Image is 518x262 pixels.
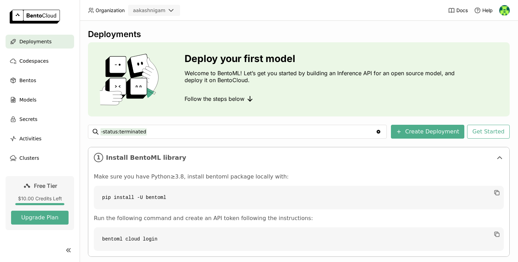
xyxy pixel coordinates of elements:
span: Activities [19,134,42,143]
p: Make sure you have Python≥3.8, install bentoml package locally with: [94,173,504,180]
img: logo [10,10,60,24]
input: Selected aakashnigam. [166,7,167,14]
span: Install BentoML library [106,154,493,161]
span: Follow the steps below [185,95,244,102]
div: aakashnigam [133,7,166,14]
code: bentoml cloud login [94,227,504,251]
span: Codespaces [19,57,48,65]
i: 1 [94,153,103,162]
input: Search [100,126,376,137]
a: Codespaces [6,54,74,68]
button: Upgrade Plan [11,211,69,225]
code: pip install -U bentoml [94,186,504,209]
a: Clusters [6,151,74,165]
span: Models [19,96,36,104]
p: Welcome to BentoML! Let’s get you started by building an Inference API for an open source model, ... [185,70,458,84]
img: Aakash Nigam [499,5,510,16]
div: Deployments [88,29,510,40]
a: Secrets [6,112,74,126]
span: Deployments [19,37,52,46]
button: Get Started [467,125,510,139]
a: Models [6,93,74,107]
img: cover onboarding [93,53,168,105]
svg: Clear value [376,129,381,134]
span: Docs [456,7,468,14]
span: Free Tier [34,182,57,189]
span: Bentos [19,76,36,85]
a: Bentos [6,73,74,87]
a: Activities [6,132,74,146]
p: Run the following command and create an API token following the instructions: [94,215,504,222]
a: Deployments [6,35,74,49]
button: Create Deployment [391,125,464,139]
a: Docs [448,7,468,14]
div: $10.00 Credits Left [11,195,69,202]
div: 1Install BentoML library [88,147,509,168]
div: Help [474,7,493,14]
h3: Deploy your first model [185,53,458,64]
span: Clusters [19,154,39,162]
span: Secrets [19,115,37,123]
span: Help [482,7,493,14]
a: Free Tier$10.00 Credits LeftUpgrade Plan [6,176,74,230]
span: Organization [96,7,125,14]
